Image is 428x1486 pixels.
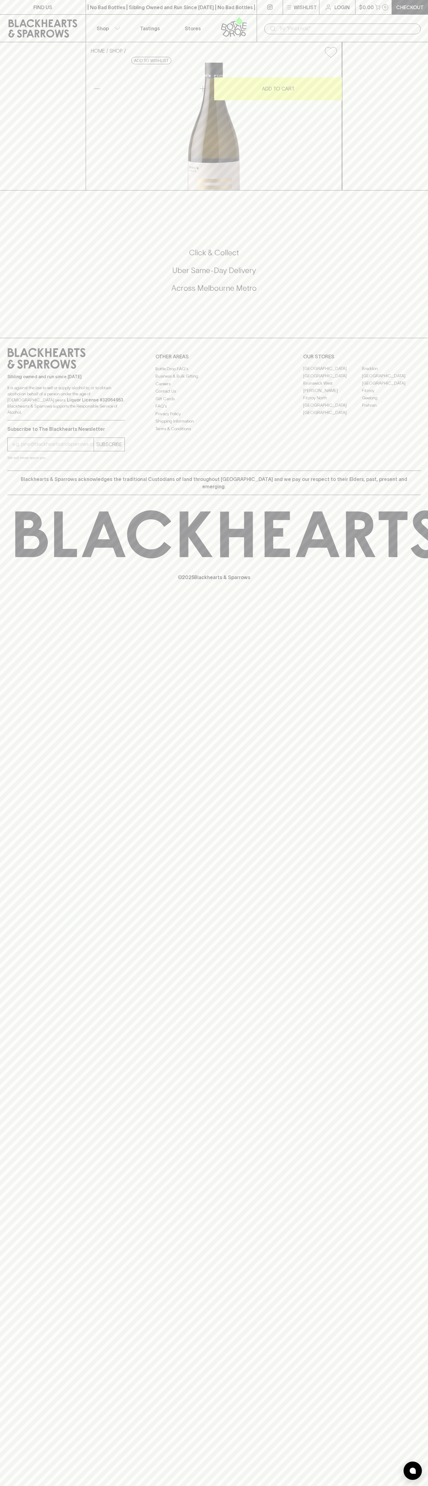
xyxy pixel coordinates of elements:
button: SUBSCRIBE [94,438,125,451]
p: Tastings [140,25,160,32]
p: ADD TO CART [262,85,295,92]
a: HOME [91,48,105,54]
h5: Across Melbourne Metro [7,283,421,293]
a: [PERSON_NAME] [303,387,362,394]
p: Subscribe to The Blackhearts Newsletter [7,425,125,433]
a: Terms & Conditions [155,425,273,432]
a: [GEOGRAPHIC_DATA] [362,372,421,380]
img: bubble-icon [410,1468,416,1474]
a: Tastings [128,15,171,42]
a: [GEOGRAPHIC_DATA] [362,380,421,387]
a: FAQ's [155,403,273,410]
button: Add to wishlist [322,45,339,60]
p: We will never spam you [7,455,125,461]
p: Checkout [396,4,424,11]
p: SUBSCRIBE [96,441,122,448]
p: OUR STORES [303,353,421,360]
p: FIND US [33,4,52,11]
a: [GEOGRAPHIC_DATA] [303,365,362,372]
a: Fitzroy [362,387,421,394]
a: SHOP [110,48,123,54]
input: Try "Pinot noir" [279,24,416,34]
a: Geelong [362,394,421,402]
strong: Liquor License #32064953 [67,397,123,402]
a: Stores [171,15,214,42]
a: Brunswick West [303,380,362,387]
a: Gift Cards [155,395,273,402]
p: 0 [384,6,386,9]
img: 31064.png [86,63,342,190]
a: Shipping Information [155,418,273,425]
h5: Click & Collect [7,248,421,258]
a: Fitzroy North [303,394,362,402]
button: Shop [86,15,129,42]
a: Contact Us [155,388,273,395]
a: Business & Bulk Gifting [155,373,273,380]
input: e.g. jane@blackheartsandsparrows.com.au [12,439,94,449]
p: Shop [97,25,109,32]
a: Privacy Policy [155,410,273,417]
a: Prahran [362,402,421,409]
p: Wishlist [294,4,317,11]
p: $0.00 [359,4,374,11]
a: [GEOGRAPHIC_DATA] [303,402,362,409]
p: Login [334,4,350,11]
p: Sibling owned and run since [DATE] [7,374,125,380]
p: Stores [185,25,201,32]
a: [GEOGRAPHIC_DATA] [303,409,362,416]
p: Blackhearts & Sparrows acknowledges the traditional Custodians of land throughout [GEOGRAPHIC_DAT... [12,475,416,490]
button: Add to wishlist [131,57,171,64]
a: Bottle Drop FAQ's [155,365,273,372]
p: It is against the law to sell or supply alcohol to, or to obtain alcohol on behalf of a person un... [7,385,125,415]
a: [GEOGRAPHIC_DATA] [303,372,362,380]
a: Careers [155,380,273,387]
a: Braddon [362,365,421,372]
button: ADD TO CART [214,77,342,100]
p: OTHER AREAS [155,353,273,360]
div: Call to action block [7,223,421,326]
h5: Uber Same-Day Delivery [7,265,421,275]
